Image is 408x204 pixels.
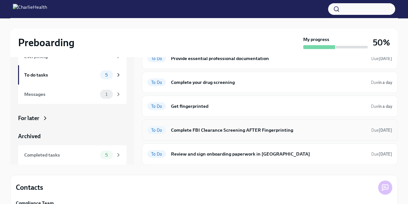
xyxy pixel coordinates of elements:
strong: [DATE] [379,56,392,61]
span: September 6th, 2025 09:00 [371,151,392,157]
span: 1 [102,92,111,97]
div: For later [18,114,39,122]
a: Completed tasks5 [18,145,126,165]
span: September 6th, 2025 09:00 [371,127,392,133]
h6: Provide essential professional documentation [171,55,366,62]
a: To DoReview and sign onboarding paperwork in [GEOGRAPHIC_DATA]Due[DATE] [147,149,392,159]
h3: 50% [373,37,390,48]
span: To Do [147,104,166,109]
a: To do tasks5 [18,65,126,85]
span: To Do [147,80,166,85]
a: To DoProvide essential professional documentationDue[DATE] [147,53,392,64]
h6: Get fingerprinted [171,103,366,110]
strong: My progress [303,36,329,43]
h6: Review and sign onboarding paperwork in [GEOGRAPHIC_DATA] [171,150,366,158]
span: To Do [147,128,166,133]
span: To Do [147,56,166,61]
a: To DoComplete FBI Clearance Screening AFTER FingerprintingDue[DATE] [147,125,392,135]
strong: in a day [378,80,392,85]
strong: in a day [378,104,392,109]
h4: Contacts [16,183,43,192]
h2: Preboarding [18,36,75,49]
span: Due [371,104,392,109]
a: To DoGet fingerprintedDuein a day [147,101,392,111]
div: Completed tasks [24,151,97,158]
span: September 3rd, 2025 09:00 [371,79,392,86]
a: Messages1 [18,85,126,104]
span: September 2nd, 2025 09:00 [371,56,392,62]
h6: Complete FBI Clearance Screening AFTER Fingerprinting [171,127,366,134]
a: Archived [18,132,126,140]
span: To Do [147,152,166,157]
h6: Complete your drug screening [171,79,366,86]
span: September 3rd, 2025 09:00 [371,103,392,109]
a: For later [18,114,126,122]
span: 5 [101,73,112,77]
span: Due [371,152,392,157]
span: Due [371,56,392,61]
span: 5 [101,153,112,158]
div: Messages [24,91,97,98]
a: To DoComplete your drug screeningDuein a day [147,77,392,87]
img: CharlieHealth [13,4,47,14]
span: Due [371,128,392,133]
span: Due [371,80,392,85]
strong: [DATE] [379,128,392,133]
div: To do tasks [24,71,97,78]
strong: [DATE] [379,152,392,157]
